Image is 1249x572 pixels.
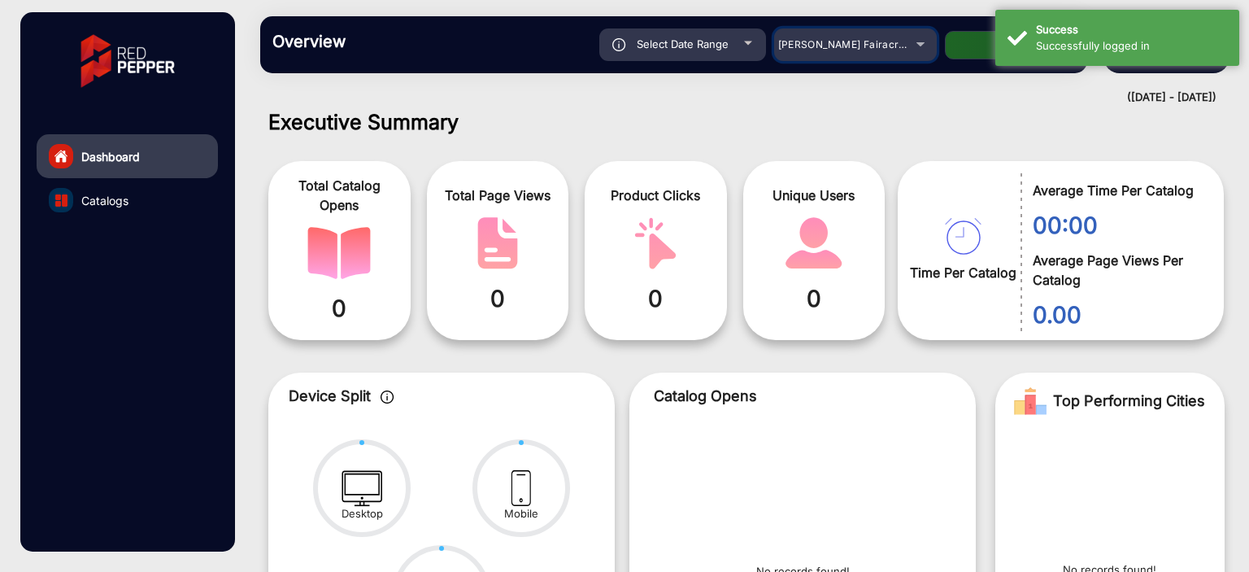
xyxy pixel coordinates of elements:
img: home [54,149,68,164]
div: Mobile [504,506,538,522]
span: Select Date Range [637,37,729,50]
span: Average Page Views Per Catalog [1033,251,1199,290]
span: 0.00 [1033,298,1199,332]
button: Apply [945,31,1075,59]
div: Success [1036,22,1227,38]
p: Catalog Opens [654,385,951,407]
a: Dashboard [37,134,218,178]
img: catalog [782,217,846,269]
span: [PERSON_NAME] Fairacre Farms [778,38,939,50]
span: Total Page Views [439,186,557,205]
span: Total Catalog Opens [281,176,398,215]
img: catalog [55,194,67,207]
img: Rank image [1014,385,1047,417]
a: Catalogs [37,178,218,222]
span: 00:00 [1033,208,1199,242]
span: Catalogs [81,192,128,209]
img: catalog [307,227,371,279]
h3: Overview [272,32,500,51]
span: Product Clicks [597,186,715,205]
span: 0 [597,282,715,316]
div: ([DATE] - [DATE]) [244,90,1216,106]
img: icon [612,38,626,51]
span: Dashboard [81,148,140,165]
img: vmg-logo [69,20,186,102]
div: Desktop [342,506,383,522]
span: Unique Users [755,186,873,205]
img: catalog [945,218,981,255]
div: Successfully logged in [1036,38,1227,55]
span: Device Split [289,387,371,404]
h1: Executive Summary [268,110,1225,134]
span: 0 [281,291,398,325]
img: catalog [624,217,687,269]
img: catalog [466,217,529,269]
span: 0 [755,282,873,316]
span: Average Time Per Catalog [1033,181,1199,200]
span: 0 [439,282,557,316]
img: icon [381,391,394,404]
span: Top Performing Cities [1053,385,1205,417]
